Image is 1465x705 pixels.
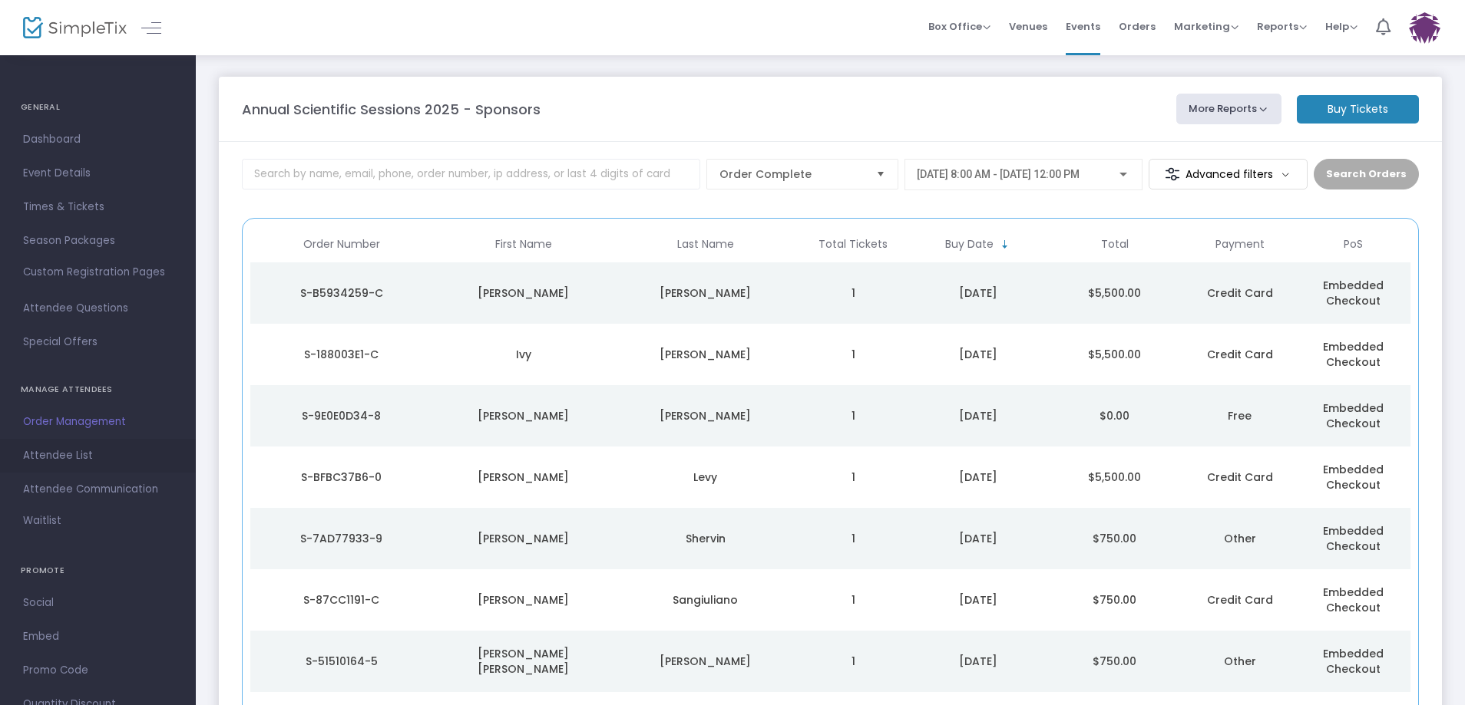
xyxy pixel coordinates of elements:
h4: MANAGE ATTENDEES [21,374,175,405]
m-button: Buy Tickets [1297,95,1419,124]
span: Embedded Checkout [1323,462,1384,493]
td: 1 [796,569,910,631]
div: Lopez [618,408,792,423]
div: 9/10/2025 [914,531,1043,546]
div: 9/9/2025 [914,654,1043,669]
span: Credit Card [1207,469,1273,485]
th: Total Tickets [796,226,910,262]
input: Search by name, email, phone, order number, ip address, or last 4 digits of card [242,159,700,189]
m-button: Advanced filters [1149,159,1308,189]
span: Venues [1009,7,1047,46]
h4: GENERAL [21,92,175,123]
span: [DATE] 8:00 AM - [DATE] 12:00 PM [917,168,1080,180]
div: 9/11/2025 [914,469,1043,485]
div: 9/16/2025 [914,347,1043,362]
span: Box Office [928,19,990,34]
span: Attendee Communication [23,479,173,499]
span: Attendee List [23,446,173,466]
span: First Name [495,238,552,251]
span: Waitlist [23,513,61,529]
img: filter [1165,166,1180,182]
td: $5,500.00 [1047,262,1183,324]
span: Embed [23,627,173,647]
span: Order Management [23,412,173,432]
span: Sortable [999,239,1011,251]
div: S-BFBC37B6-0 [254,469,428,485]
span: Marketing [1174,19,1238,34]
td: $0.00 [1047,385,1183,446]
td: 1 [796,385,910,446]
span: Embedded Checkout [1323,278,1384,308]
div: Schwartz [618,285,792,301]
span: Reports [1257,19,1307,34]
div: 9/16/2025 [914,285,1043,301]
td: 1 [796,446,910,508]
span: Attendee Questions [23,298,173,318]
td: 1 [796,631,910,692]
span: Other [1224,654,1256,669]
span: Help [1325,19,1358,34]
div: Lisa [436,531,610,546]
div: Levy [618,469,792,485]
m-panel-title: Annual Scientific Sessions 2025 - Sponsors [242,99,541,120]
span: Credit Card [1207,347,1273,362]
span: Embedded Checkout [1323,523,1384,554]
div: 9/10/2025 [914,592,1043,608]
div: Shervin [618,531,792,546]
div: S-7AD77933-9 [254,531,428,546]
span: Promo Code [23,661,173,680]
div: Karl [436,285,610,301]
div: Ivy [436,347,610,362]
span: Social [23,593,173,613]
span: Last Name [677,238,734,251]
span: Other [1224,531,1256,546]
div: Lori Ann [436,646,610,677]
div: Voss [618,654,792,669]
button: Select [870,160,891,189]
span: Free [1228,408,1252,423]
span: Order Complete [719,166,864,182]
span: Total [1101,238,1129,251]
span: Events [1066,7,1100,46]
td: $5,500.00 [1047,324,1183,385]
div: Naomi [436,469,610,485]
span: Event Details [23,163,173,183]
span: Orders [1119,7,1156,46]
div: S-87CC1191-C [254,592,428,608]
span: Embedded Checkout [1323,585,1384,615]
span: Season Packages [23,231,173,251]
h4: PROMOTE [21,555,175,586]
div: S-B5934259-C [254,285,428,301]
td: 1 [796,262,910,324]
button: More Reports [1176,94,1282,124]
span: Dashboard [23,130,173,150]
span: PoS [1344,238,1363,251]
td: 1 [796,508,910,569]
div: TIm [436,592,610,608]
div: Veronica [436,408,610,423]
span: Order Number [303,238,380,251]
span: Payment [1215,238,1265,251]
span: Credit Card [1207,285,1273,301]
span: Buy Date [945,238,994,251]
td: $750.00 [1047,569,1183,631]
span: Times & Tickets [23,197,173,217]
span: Embedded Checkout [1323,646,1384,677]
span: Custom Registration Pages [23,265,165,280]
span: Special Offers [23,332,173,352]
div: S-51510164-5 [254,654,428,669]
span: Embedded Checkout [1323,400,1384,431]
td: 1 [796,324,910,385]
span: Credit Card [1207,592,1273,608]
td: $5,500.00 [1047,446,1183,508]
span: Embedded Checkout [1323,339,1384,370]
td: $750.00 [1047,508,1183,569]
td: $750.00 [1047,631,1183,692]
div: Mitchell [618,347,792,362]
div: S-9E0E0D34-8 [254,408,428,423]
div: 9/12/2025 [914,408,1043,423]
div: Sangiuliano [618,592,792,608]
div: S-188003E1-C [254,347,428,362]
